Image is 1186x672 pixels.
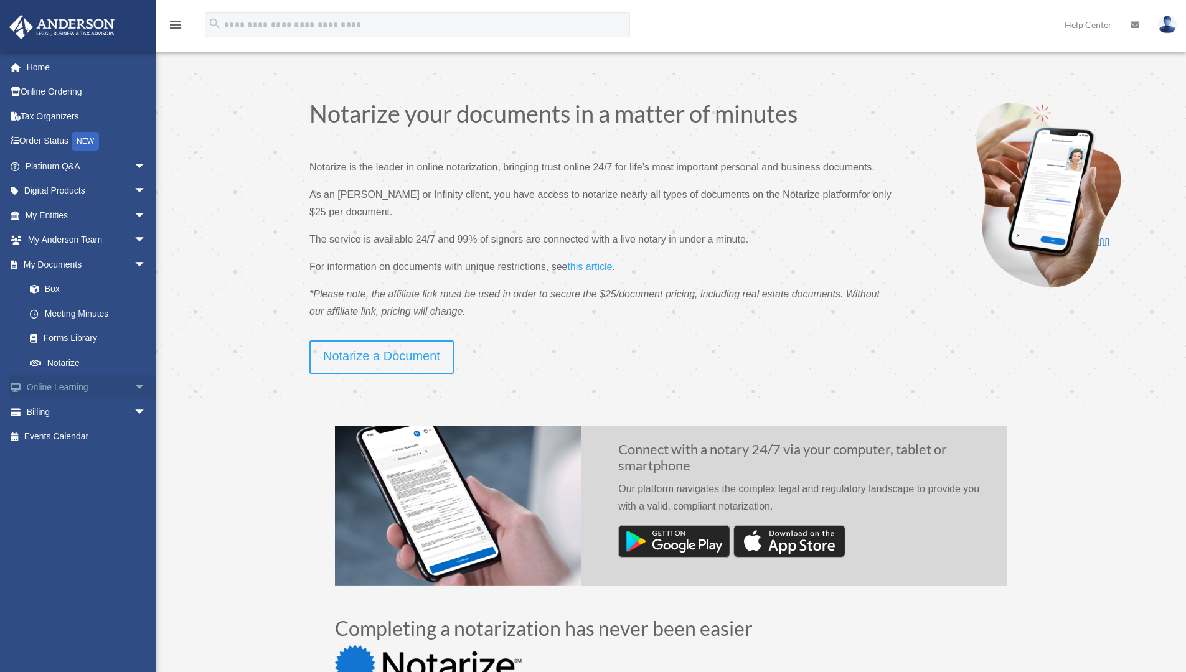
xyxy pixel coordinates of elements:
[9,228,165,253] a: My Anderson Teamarrow_drop_down
[168,22,183,32] a: menu
[309,189,892,217] span: for only $25 per document.
[17,277,165,302] a: Box
[309,234,748,245] span: The service is available 24/7 and 99% of signers are connected with a live notary in under a minute.
[335,426,581,586] img: Notarize Doc-1
[9,399,165,424] a: Billingarrow_drop_down
[134,154,159,179] span: arrow_drop_down
[1158,16,1177,34] img: User Pic
[567,261,612,278] a: this article
[309,289,880,317] span: *Please note, the affiliate link must be used in order to secure the $25/document pricing, includ...
[309,261,567,272] span: For information on documents with unique restrictions, see
[9,203,165,228] a: My Entitiesarrow_drop_down
[134,375,159,401] span: arrow_drop_down
[567,261,612,272] span: this article
[72,132,99,151] div: NEW
[9,104,165,129] a: Tax Organizers
[17,350,159,375] a: Notarize
[618,441,988,480] h2: Connect with a notary 24/7 via your computer, tablet or smartphone
[971,101,1126,288] img: Notarize-hero
[9,80,165,105] a: Online Ordering
[9,154,165,179] a: Platinum Q&Aarrow_drop_down
[9,129,165,154] a: Order StatusNEW
[335,618,771,645] h2: Completing a notarization has never been easier
[134,179,159,204] span: arrow_drop_down
[168,17,183,32] i: menu
[208,17,222,30] i: search
[309,189,859,200] span: As an [PERSON_NAME] or Infinity client, you have access to notarize nearly all types of documents...
[309,162,875,172] span: Notarize is the leader in online notarization, bringing trust online 24/7 for life’s most importa...
[9,55,165,80] a: Home
[17,301,165,326] a: Meeting Minutes
[618,480,988,525] p: Our platform navigates the complex legal and regulatory landscape to provide you with a valid, co...
[309,340,454,374] a: Notarize a Document
[9,252,165,277] a: My Documentsarrow_drop_down
[612,261,614,272] span: .
[9,179,165,203] a: Digital Productsarrow_drop_down
[134,399,159,425] span: arrow_drop_down
[309,101,897,131] h1: Notarize your documents in a matter of minutes
[134,228,159,253] span: arrow_drop_down
[134,203,159,228] span: arrow_drop_down
[6,15,118,39] img: Anderson Advisors Platinum Portal
[134,252,159,278] span: arrow_drop_down
[9,375,165,400] a: Online Learningarrow_drop_down
[9,424,165,449] a: Events Calendar
[17,326,165,351] a: Forms Library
